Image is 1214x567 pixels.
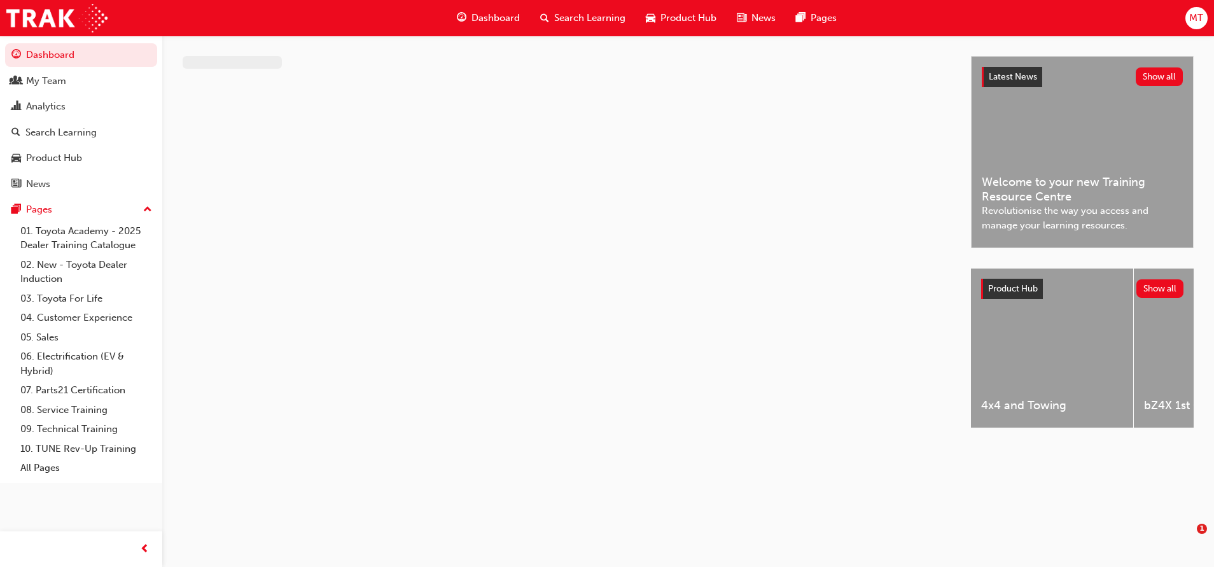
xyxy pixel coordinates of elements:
span: Product Hub [660,11,716,25]
a: 10. TUNE Rev-Up Training [15,439,157,459]
button: MT [1185,7,1208,29]
span: Dashboard [471,11,520,25]
a: news-iconNews [727,5,786,31]
a: 07. Parts21 Certification [15,381,157,400]
div: Search Learning [25,125,97,140]
iframe: Intercom live chat [1171,524,1201,554]
button: Show all [1136,279,1184,298]
a: 04. Customer Experience [15,308,157,328]
span: up-icon [143,202,152,218]
a: Latest NewsShow all [982,67,1183,87]
a: 4x4 and Towing [971,269,1133,428]
a: 02. New - Toyota Dealer Induction [15,255,157,289]
span: MT [1189,11,1203,25]
a: car-iconProduct Hub [636,5,727,31]
span: Search Learning [554,11,625,25]
a: Product Hub [5,146,157,170]
span: guage-icon [457,10,466,26]
span: news-icon [737,10,746,26]
a: News [5,172,157,196]
a: pages-iconPages [786,5,847,31]
button: Pages [5,198,157,221]
span: Product Hub [988,283,1038,294]
a: My Team [5,69,157,93]
span: Welcome to your new Training Resource Centre [982,175,1183,204]
span: Pages [811,11,837,25]
span: car-icon [646,10,655,26]
a: All Pages [15,458,157,478]
span: pages-icon [11,204,21,216]
a: 01. Toyota Academy - 2025 Dealer Training Catalogue [15,221,157,255]
a: Analytics [5,95,157,118]
a: 03. Toyota For Life [15,289,157,309]
span: Latest News [989,71,1037,82]
span: Revolutionise the way you access and manage your learning resources. [982,204,1183,232]
span: people-icon [11,76,21,87]
span: search-icon [11,127,20,139]
button: Show all [1136,67,1183,86]
span: 4x4 and Towing [981,398,1123,413]
span: guage-icon [11,50,21,61]
span: chart-icon [11,101,21,113]
span: News [751,11,776,25]
button: DashboardMy TeamAnalyticsSearch LearningProduct HubNews [5,41,157,198]
div: My Team [26,74,66,88]
a: guage-iconDashboard [447,5,530,31]
img: Trak [6,4,108,32]
span: car-icon [11,153,21,164]
div: Product Hub [26,151,82,165]
span: pages-icon [796,10,806,26]
div: News [26,177,50,192]
span: prev-icon [140,542,150,557]
a: search-iconSearch Learning [530,5,636,31]
a: Dashboard [5,43,157,67]
div: Analytics [26,99,66,114]
span: 1 [1197,524,1207,534]
a: 08. Service Training [15,400,157,420]
span: search-icon [540,10,549,26]
span: news-icon [11,179,21,190]
a: Latest NewsShow allWelcome to your new Training Resource CentreRevolutionise the way you access a... [971,56,1194,248]
a: Search Learning [5,121,157,144]
a: 06. Electrification (EV & Hybrid) [15,347,157,381]
a: Product HubShow all [981,279,1183,299]
div: Pages [26,202,52,217]
a: 05. Sales [15,328,157,347]
a: 09. Technical Training [15,419,157,439]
